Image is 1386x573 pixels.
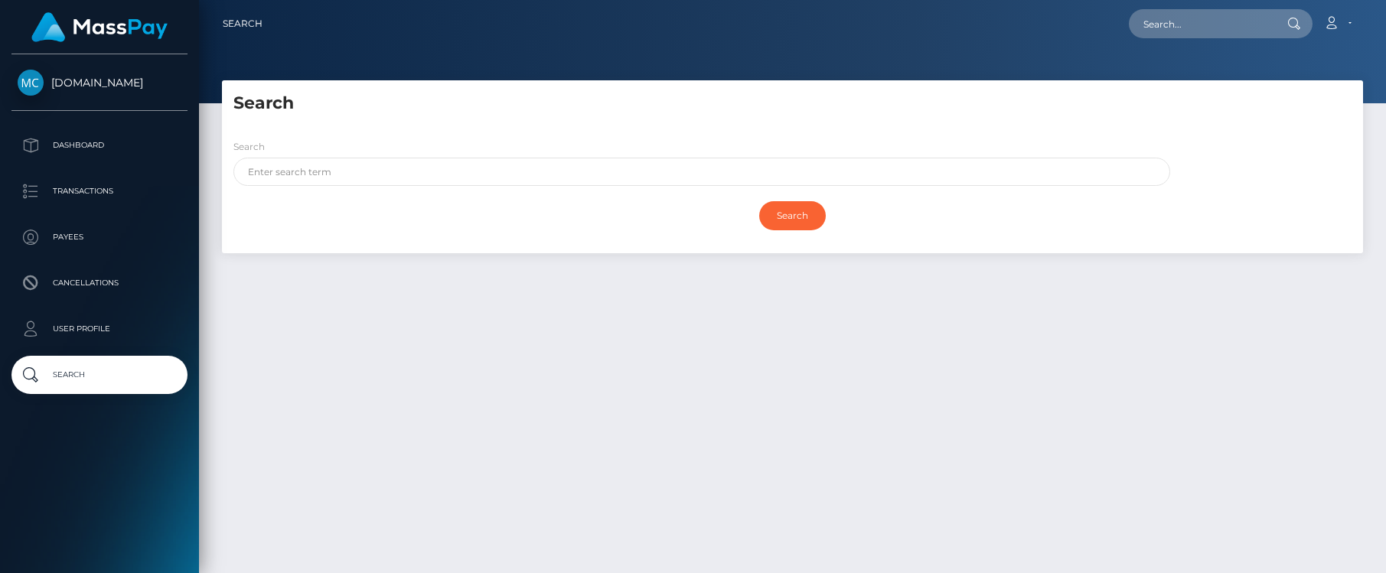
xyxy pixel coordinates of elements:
span: [DOMAIN_NAME] [11,76,188,90]
a: User Profile [11,310,188,348]
label: Search [233,140,265,154]
img: MassPay Logo [31,12,168,42]
img: McLuck.com [18,70,44,96]
p: Payees [18,226,181,249]
p: User Profile [18,317,181,340]
a: Payees [11,218,188,256]
h5: Search [233,92,1352,116]
p: Cancellations [18,272,181,295]
p: Search [18,363,181,386]
a: Transactions [11,172,188,210]
input: Search [759,201,826,230]
input: Enter search term [233,158,1170,186]
a: Search [223,8,263,40]
a: Cancellations [11,264,188,302]
p: Dashboard [18,134,181,157]
input: Search... [1129,9,1273,38]
p: Transactions [18,180,181,203]
a: Dashboard [11,126,188,164]
a: Search [11,356,188,394]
